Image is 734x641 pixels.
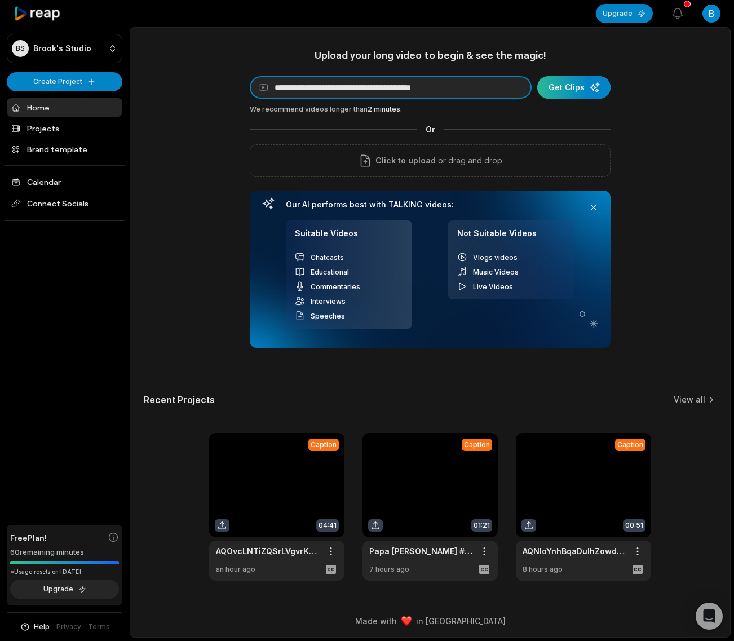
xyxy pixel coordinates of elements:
[696,603,723,630] div: Open Intercom Messenger
[368,105,400,113] span: 2 minutes
[250,104,611,114] div: We recommend videos longer than .
[286,200,574,210] h3: Our AI performs best with TALKING videos:
[140,615,720,627] div: Made with in [GEOGRAPHIC_DATA]
[311,268,349,276] span: Educational
[10,568,119,576] div: *Usage resets on [DATE]
[7,140,122,158] a: Brand template
[33,43,91,54] p: Brook's Studio
[401,616,412,626] img: heart emoji
[596,4,653,23] button: Upgrade
[457,228,565,245] h4: Not Suitable Videos
[375,154,436,167] span: Click to upload
[20,622,50,632] button: Help
[7,119,122,138] a: Projects
[436,154,502,167] p: or drag and drop
[250,48,611,61] h1: Upload your long video to begin & see the magic!
[537,76,611,99] button: Get Clips
[311,282,360,291] span: Commentaries
[10,532,47,543] span: Free Plan!
[216,545,320,557] a: AQOvcLNTiZQSrLVgvrKxfxNsaqLEAdBMuiU9KLRs7HtDmBa0QzZm-loK_-xbKVhAQRE_4Z_ymjtSYY1AeUksf2TK5BAkuZ6B8...
[295,228,403,245] h4: Suitable Videos
[10,580,119,599] button: Upgrade
[88,622,110,632] a: Terms
[10,547,119,558] div: 60 remaining minutes
[473,282,513,291] span: Live Videos
[7,173,122,191] a: Calendar
[7,98,122,117] a: Home
[473,253,518,262] span: Vlogs videos
[144,394,215,405] h2: Recent Projects
[311,312,345,320] span: Speeches
[12,40,29,57] div: BS
[56,622,81,632] a: Privacy
[417,123,444,135] span: Or
[7,72,122,91] button: Create Project
[7,193,122,214] span: Connect Socials
[34,622,50,632] span: Help
[369,545,473,557] a: Papa [PERSON_NAME] #mdaws #männerdieaufswasserstarren #comedy #flachwitz #lustig #flachwitze
[311,253,344,262] span: Chatcasts
[523,545,626,557] a: AQNIoYnhBqaDuIhZowdNrvAQyx32TSg_vaIkif_tbbbCDBXi0MMh-pQ2sxaSQ4wrVWBKsK-lF9DK6CGYpHWr4P7LgyExpJjpf...
[674,394,705,405] a: View all
[473,268,519,276] span: Music Videos
[311,297,346,306] span: Interviews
